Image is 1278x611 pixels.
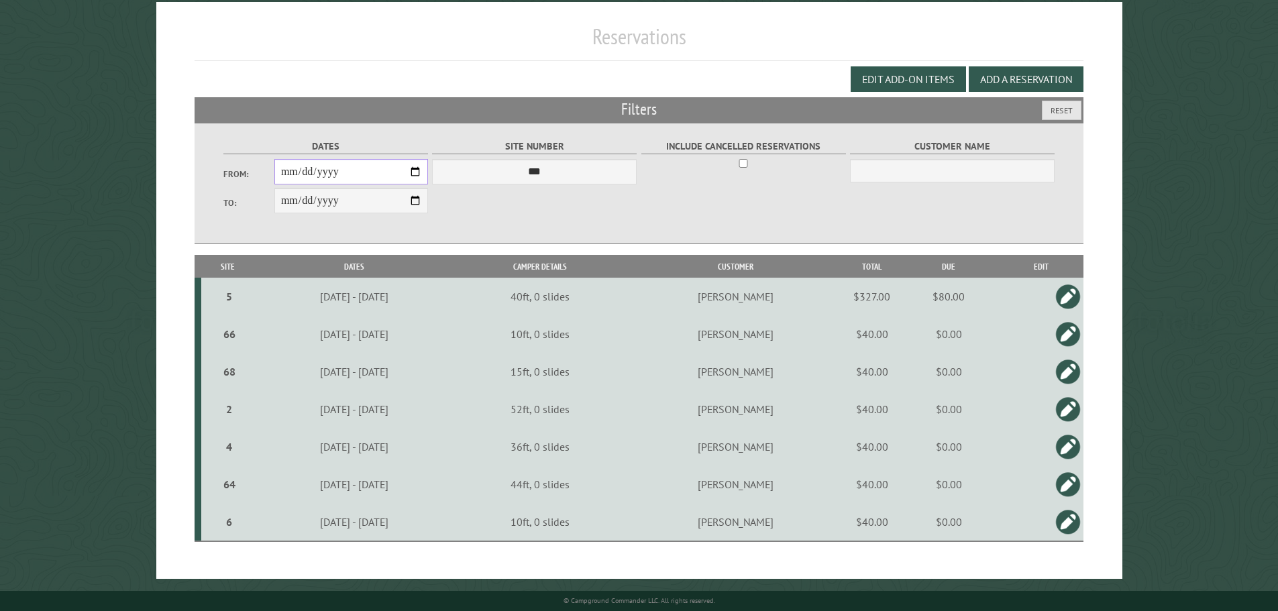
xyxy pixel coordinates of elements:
td: [PERSON_NAME] [627,353,845,390]
td: $80.00 [899,278,999,315]
h1: Reservations [195,23,1084,60]
td: $0.00 [899,353,999,390]
td: $0.00 [899,390,999,428]
h2: Filters [195,97,1084,123]
td: [PERSON_NAME] [627,428,845,465]
div: 4 [207,440,253,453]
label: To: [223,197,274,209]
td: [PERSON_NAME] [627,390,845,428]
button: Reset [1042,101,1081,120]
div: [DATE] - [DATE] [257,478,451,491]
div: [DATE] - [DATE] [257,365,451,378]
td: $40.00 [845,503,899,541]
td: $0.00 [899,503,999,541]
small: © Campground Commander LLC. All rights reserved. [564,596,715,605]
td: $40.00 [845,390,899,428]
th: Customer [627,255,845,278]
td: 44ft, 0 slides [454,465,627,503]
label: Site Number [432,139,637,154]
td: 52ft, 0 slides [454,390,627,428]
th: Camper Details [454,255,627,278]
button: Add a Reservation [969,66,1083,92]
th: Dates [254,255,453,278]
div: 66 [207,327,253,341]
div: 6 [207,515,253,529]
td: 10ft, 0 slides [454,503,627,541]
div: 68 [207,365,253,378]
td: 40ft, 0 slides [454,278,627,315]
td: $0.00 [899,428,999,465]
td: $40.00 [845,315,899,353]
td: $40.00 [845,465,899,503]
td: 15ft, 0 slides [454,353,627,390]
th: Edit [999,255,1084,278]
div: 2 [207,402,253,416]
div: 5 [207,290,253,303]
div: [DATE] - [DATE] [257,402,451,416]
label: From: [223,168,274,180]
div: 64 [207,478,253,491]
td: $40.00 [845,353,899,390]
button: Edit Add-on Items [851,66,966,92]
td: 10ft, 0 slides [454,315,627,353]
td: [PERSON_NAME] [627,315,845,353]
div: [DATE] - [DATE] [257,327,451,341]
td: 36ft, 0 slides [454,428,627,465]
div: [DATE] - [DATE] [257,515,451,529]
div: [DATE] - [DATE] [257,290,451,303]
td: [PERSON_NAME] [627,278,845,315]
label: Dates [223,139,428,154]
label: Customer Name [850,139,1055,154]
th: Site [201,255,255,278]
th: Due [899,255,999,278]
th: Total [845,255,899,278]
td: [PERSON_NAME] [627,465,845,503]
label: Include Cancelled Reservations [641,139,846,154]
td: $0.00 [899,315,999,353]
td: $0.00 [899,465,999,503]
div: [DATE] - [DATE] [257,440,451,453]
td: $40.00 [845,428,899,465]
td: $327.00 [845,278,899,315]
td: [PERSON_NAME] [627,503,845,541]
